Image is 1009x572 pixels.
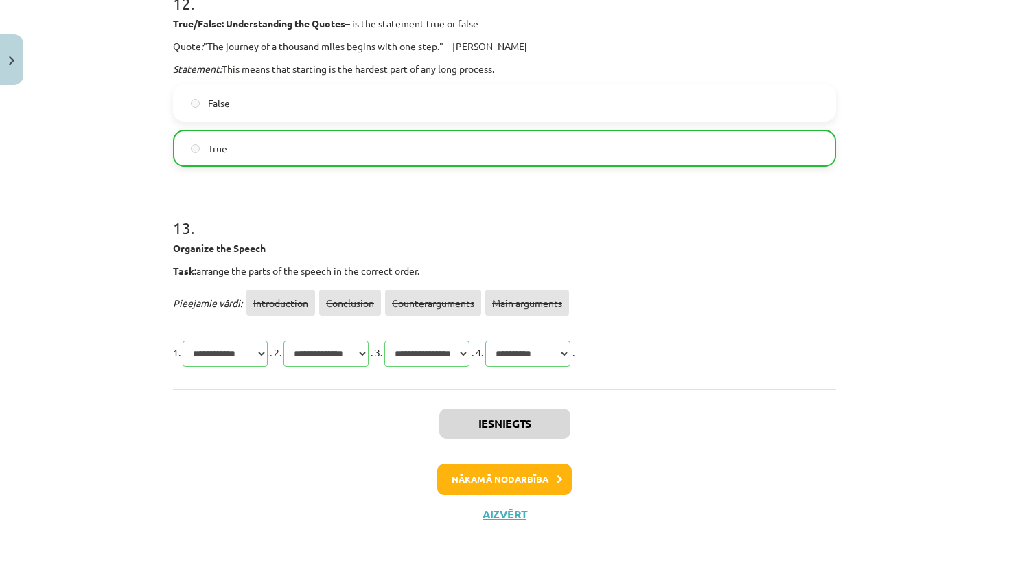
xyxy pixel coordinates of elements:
[201,40,203,52] i: :
[173,194,836,237] h1: 13 .
[437,464,572,495] button: Nākamā nodarbība
[270,346,281,358] span: . 2.
[208,96,230,111] span: False
[173,264,836,278] p: arrange the parts of the speech in the correct order.
[173,39,836,54] p: Quote "The journey of a thousand miles begins with one step." – [PERSON_NAME]
[472,346,483,358] span: . 4.
[173,346,181,358] span: 1.
[9,56,14,65] img: icon-close-lesson-0947bae3869378f0d4975bcd49f059093ad1ed9edebbc8119c70593378902aed.svg
[191,144,200,153] input: True
[208,141,227,156] span: True
[385,290,481,316] span: Counterarguments
[478,507,531,521] button: Aizvērt
[246,290,315,316] span: Introduction
[173,242,266,254] b: Organize the Speech
[173,297,242,309] span: Pieejamie vārdi:
[191,99,200,108] input: False
[319,290,381,316] span: Conclusion
[173,17,345,30] b: True/False: Understanding the Quotes
[173,16,836,31] p: – is the statement true or false
[173,264,196,277] b: Task:
[173,62,836,76] p: This means that starting is the hardest part of any long process.
[439,409,570,439] button: Iesniegts
[572,346,575,358] span: .
[371,346,382,358] span: . 3.
[173,62,222,75] i: Statement:
[485,290,569,316] span: Main arguments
